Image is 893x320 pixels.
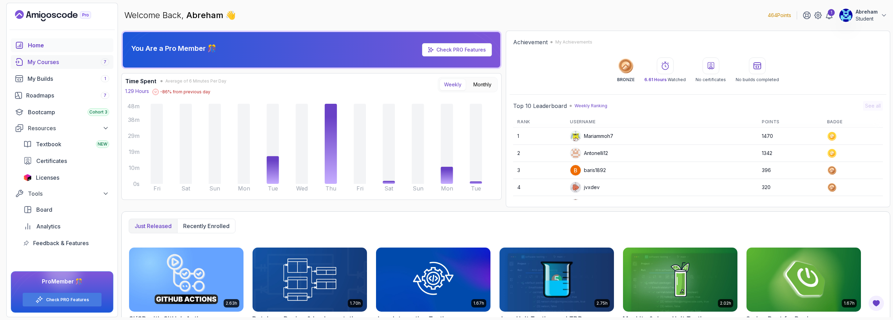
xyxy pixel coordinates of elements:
[570,148,581,158] img: user profile image
[513,179,566,196] td: 4
[570,165,606,176] div: baris1892
[863,101,883,111] button: See all
[19,203,113,217] a: board
[513,145,566,162] td: 2
[19,154,113,168] a: certificates
[28,189,109,198] div: Tools
[736,77,779,83] p: No builds completed
[133,180,140,187] tspan: 0s
[596,301,608,306] p: 2.75h
[758,145,823,162] td: 1342
[758,179,823,196] td: 320
[11,72,113,86] a: builds
[570,131,581,141] img: default monster avatar
[104,59,106,65] span: 7
[436,47,486,53] a: Check PRO Features
[575,103,607,109] p: Weekly Ranking
[11,88,113,102] a: roadmaps
[125,77,156,85] h3: Time Spent
[128,132,140,139] tspan: 29m
[15,10,107,21] a: Landing page
[720,301,731,306] p: 2.02h
[225,9,238,22] span: 👋
[357,185,363,192] tspan: Fri
[570,148,608,159] div: Antonelli12
[11,187,113,200] button: Tools
[23,174,32,181] img: jetbrains icon
[566,116,758,128] th: Username
[104,76,106,81] span: 1
[758,128,823,145] td: 1470
[500,248,614,312] img: Java Unit Testing and TDD card
[186,10,225,20] span: Abreham
[473,301,484,306] p: 1.67h
[28,41,109,49] div: Home
[209,185,220,192] tspan: Sun
[11,38,113,52] a: home
[89,109,107,115] span: Cohort 3
[823,116,883,128] th: Badge
[177,219,235,233] button: Recently enrolled
[181,185,190,192] tspan: Sat
[36,205,52,214] span: Board
[325,185,336,192] tspan: Thu
[28,108,109,116] div: Bootcamp
[46,297,89,303] a: Check PRO Features
[127,103,140,110] tspan: 48m
[19,219,113,233] a: analytics
[413,185,423,192] tspan: Sun
[513,116,566,128] th: Rank
[253,248,367,312] img: Database Design & Implementation card
[125,88,149,95] p: 1.29 Hours
[36,157,67,165] span: Certificates
[104,93,106,98] span: 7
[165,78,226,84] span: Average of 6 Minutes Per Day
[513,102,567,110] h2: Top 10 Leaderboard
[839,8,887,22] button: user profile imageAbrehamStudent
[135,222,172,230] p: Just released
[570,182,581,193] img: default monster avatar
[758,116,823,128] th: Points
[28,124,109,132] div: Resources
[36,140,61,148] span: Textbook
[33,239,89,247] span: Feedback & Features
[124,10,236,21] p: Welcome Back,
[746,248,861,312] img: Spring Boot for Beginners card
[131,44,216,53] p: You Are a Pro Member 🎊
[825,11,833,19] a: 1
[828,9,835,16] div: 1
[238,185,250,192] tspan: Mon
[28,75,109,83] div: My Builds
[570,199,601,210] div: jesmq7
[350,301,361,306] p: 1.70h
[160,89,210,95] p: -86 % from previous day
[384,185,393,192] tspan: Sat
[856,15,878,22] p: Student
[513,196,566,213] td: 5
[183,222,230,230] p: Recently enrolled
[129,248,243,312] img: CI/CD with GitHub Actions card
[440,79,466,91] button: Weekly
[226,301,237,306] p: 2.63h
[98,141,107,147] span: NEW
[471,185,481,192] tspan: Tue
[644,77,667,82] span: 6.61 Hours
[36,222,60,231] span: Analytics
[26,91,109,100] div: Roadmaps
[11,105,113,119] a: bootcamp
[758,162,823,179] td: 396
[19,171,113,185] a: licenses
[296,185,308,192] tspan: Wed
[513,128,566,145] td: 1
[839,9,853,22] img: user profile image
[570,182,600,193] div: jvxdev
[129,164,140,171] tspan: 10m
[758,196,823,213] td: 234
[129,219,177,233] button: Just released
[19,236,113,250] a: feedback
[513,38,548,46] h2: Achievement
[153,185,160,192] tspan: Fri
[513,162,566,179] td: 3
[570,199,581,210] img: default monster avatar
[555,39,592,45] p: My Achievements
